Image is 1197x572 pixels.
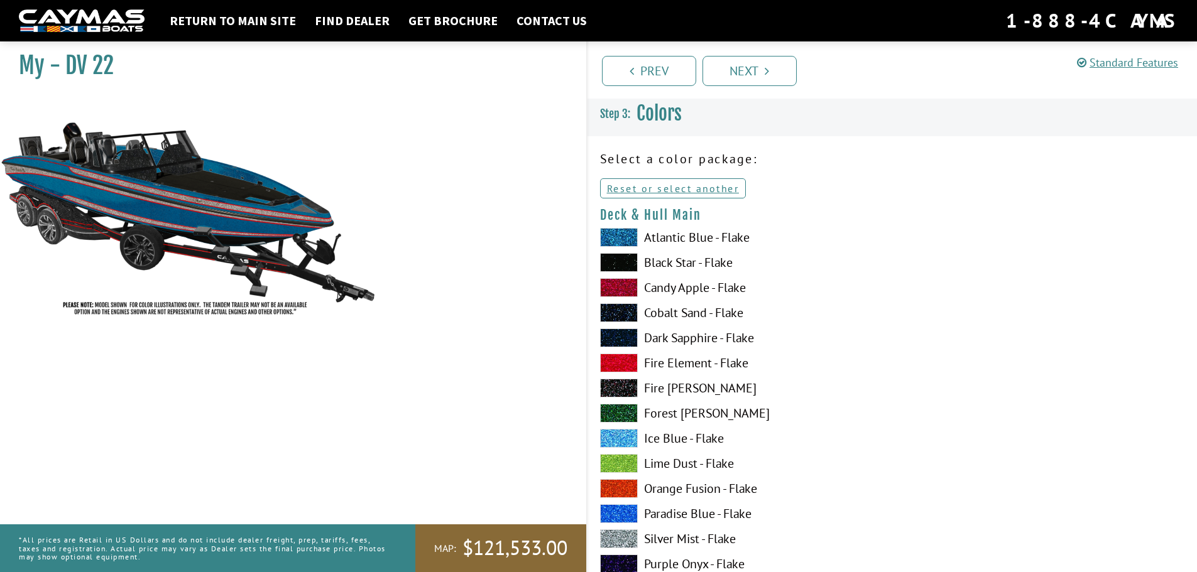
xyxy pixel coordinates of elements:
[600,504,880,523] label: Paradise Blue - Flake
[434,542,456,555] span: MAP:
[402,13,504,29] a: Get Brochure
[510,13,593,29] a: Contact Us
[600,429,880,448] label: Ice Blue - Flake
[602,56,696,86] a: Prev
[600,278,880,297] label: Candy Apple - Flake
[702,56,797,86] a: Next
[309,13,396,29] a: Find Dealer
[600,178,746,198] a: Reset or select another
[163,13,302,29] a: Return to main site
[600,404,880,423] label: Forest [PERSON_NAME]
[600,228,880,247] label: Atlantic Blue - Flake
[600,207,1185,223] h4: Deck & Hull Main
[600,479,880,498] label: Orange Fusion - Flake
[600,328,880,347] label: Dark Sapphire - Flake
[19,9,145,33] img: white-logo-c9c8dbefe5ff5ceceb0f0178aa75bf4bb51f6bca0971e226c86eb53dfe498488.png
[1077,55,1178,70] a: Standard Features
[415,524,586,572] a: MAP:$121,533.00
[600,454,880,473] label: Lime Dust - Flake
[600,303,880,322] label: Cobalt Sand - Flake
[1006,7,1178,35] div: 1-888-4CAYMAS
[600,253,880,272] label: Black Star - Flake
[600,379,880,397] label: Fire [PERSON_NAME]
[19,51,555,80] h1: My - DV 22
[600,529,880,548] label: Silver Mist - Flake
[600,353,880,372] label: Fire Element - Flake
[600,149,1185,168] p: Select a color package:
[19,529,387,567] p: *All prices are Retail in US Dollars and do not include dealer freight, prep, tariffs, fees, taxe...
[462,535,567,561] span: $121,533.00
